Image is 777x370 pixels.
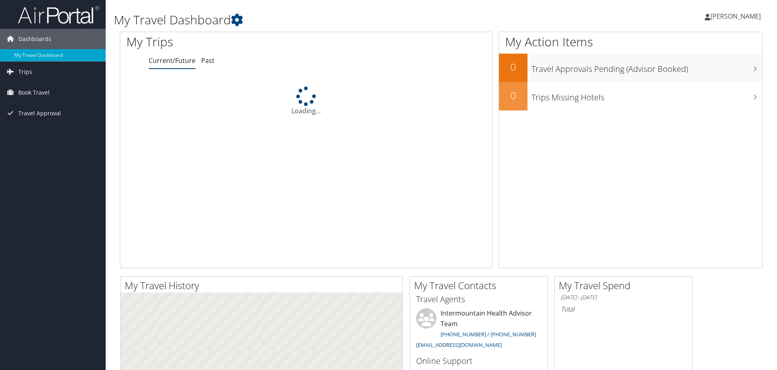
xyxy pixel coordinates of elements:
li: Intermountain Health Advisor Team [412,308,545,352]
h3: Trips Missing Hotels [532,88,762,103]
span: Travel Approval [18,103,61,123]
h2: My Travel History [125,279,402,292]
span: Trips [18,62,32,82]
h2: 0 [499,89,527,102]
h3: Travel Approvals Pending (Advisor Booked) [532,59,762,75]
a: [PERSON_NAME] [705,4,769,28]
a: 0Trips Missing Hotels [499,82,762,110]
a: [EMAIL_ADDRESS][DOMAIN_NAME] [416,341,502,348]
h2: My Travel Spend [559,279,692,292]
a: [PHONE_NUMBER] / [PHONE_NUMBER] [441,331,536,338]
a: 0Travel Approvals Pending (Advisor Booked) [499,54,762,82]
a: Current/Future [149,56,195,65]
div: Loading... [120,87,492,116]
h2: My Travel Contacts [414,279,547,292]
h1: My Action Items [499,33,762,50]
h1: My Trips [126,33,331,50]
h3: Travel Agents [416,294,541,305]
h2: 0 [499,60,527,74]
span: Book Travel [18,82,50,103]
h6: [DATE] - [DATE] [561,294,686,301]
span: [PERSON_NAME] [710,12,761,21]
img: airportal-logo.png [18,5,99,24]
h6: Total [561,305,686,314]
h3: Online Support [416,355,541,367]
span: Dashboards [18,29,51,49]
h1: My Travel Dashboard [114,11,551,28]
a: Past [201,56,215,65]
